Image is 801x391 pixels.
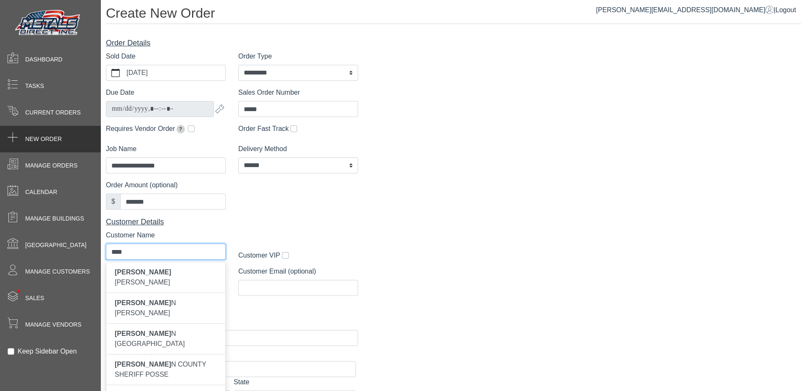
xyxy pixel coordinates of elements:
a: [PERSON_NAME][EMAIL_ADDRESS][DOMAIN_NAME] [596,6,774,13]
label: Order Amount (optional) [106,180,178,190]
span: Logout [775,6,796,13]
span: [PERSON_NAME] [115,330,171,337]
span: Calendar [25,188,57,197]
span: • [8,277,29,305]
span: Manage Buildings [25,214,84,223]
span: [PERSON_NAME] [115,299,171,306]
label: Delivery Method [238,144,287,154]
span: N [PERSON_NAME] [115,299,176,317]
label: Keep Sidebar Open [18,346,77,356]
img: Metals Direct Inc Logo [13,8,84,39]
label: Job Name [106,144,137,154]
span: Manage Customers [25,267,90,276]
label: Order Fast Track [238,124,289,134]
span: New Order [25,135,62,144]
label: State [234,377,249,387]
span: Manage Vendors [25,320,82,329]
button: calendar [106,65,125,80]
div: Site Address [106,303,358,314]
span: [PERSON_NAME] [115,269,171,276]
label: Sales Order Number [238,88,300,98]
label: Customer VIP [238,250,280,261]
span: Current Orders [25,108,81,117]
span: Tasks [25,82,44,90]
label: Order Type [238,51,272,61]
span: [GEOGRAPHIC_DATA] [25,241,87,250]
span: Extends due date by 2 weeks for pickup orders [177,125,185,133]
div: Order Details [106,37,358,49]
h1: Create New Order [106,5,801,24]
label: Customer Email (optional) [238,266,316,277]
label: Customer Name [106,230,155,240]
div: $ [106,194,121,210]
label: Due Date [106,88,134,98]
div: | [596,5,796,15]
label: Requires Vendor Order [106,124,186,134]
span: Manage Orders [25,161,77,170]
label: Sold Date [106,51,135,61]
span: Sales [25,294,44,303]
span: Dashboard [25,55,63,64]
div: Customer Details [106,216,358,228]
span: [PERSON_NAME] [115,361,171,368]
span: [PERSON_NAME] [115,269,171,286]
span: N COUNTY SHERIFF POSSE [115,361,206,378]
span: N [GEOGRAPHIC_DATA] [115,330,185,347]
label: [DATE] [125,65,225,80]
svg: calendar [111,69,120,77]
